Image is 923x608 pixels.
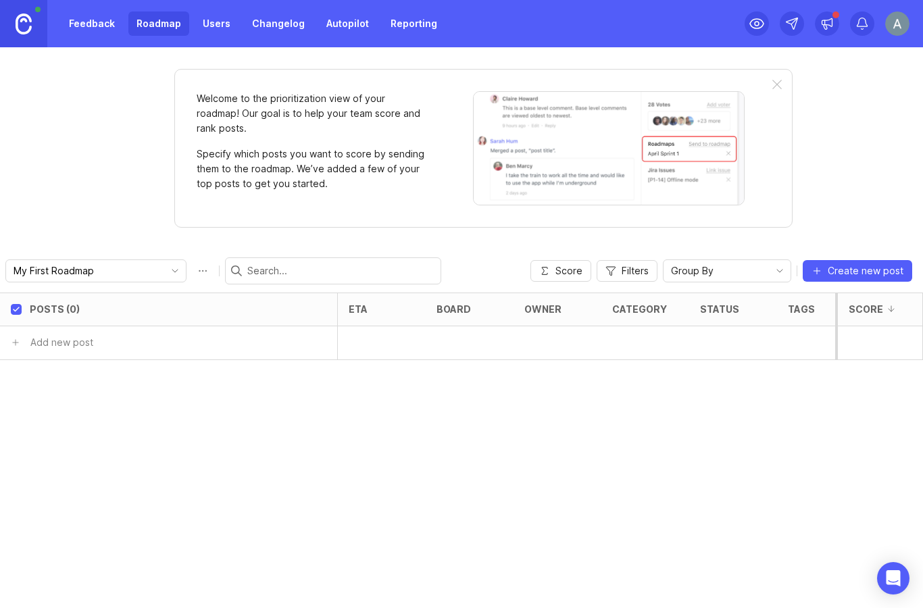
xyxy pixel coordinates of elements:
span: Score [555,264,582,278]
img: When viewing a post, you can send it to a roadmap [473,91,745,205]
p: Welcome to the prioritization view of your roadmap! Our goal is to help your team score and rank ... [197,91,426,136]
div: toggle menu [663,259,791,282]
span: Filters [622,264,649,278]
img: Anna Montanes [885,11,909,36]
p: Specify which posts you want to score by sending them to the roadmap. We’ve added a few of your t... [197,147,426,191]
a: Roadmap [128,11,189,36]
div: tags [788,304,815,314]
svg: toggle icon [769,265,791,276]
span: Group By [671,263,714,278]
div: Add new post [30,335,93,350]
input: My First Roadmap [14,263,163,278]
div: category [612,304,667,314]
a: Autopilot [318,11,377,36]
div: Open Intercom Messenger [877,562,909,594]
svg: toggle icon [164,265,186,276]
button: Roadmap options [192,260,214,282]
div: Posts (0) [30,304,80,314]
span: Create new post [828,264,903,278]
a: Users [195,11,239,36]
input: Search... [247,263,435,278]
div: Score [849,304,883,314]
a: Reporting [382,11,445,36]
img: Canny Home [16,14,32,34]
div: owner [524,304,562,314]
div: status [700,304,739,314]
div: toggle menu [5,259,186,282]
button: Score [530,260,591,282]
a: Feedback [61,11,123,36]
a: Changelog [244,11,313,36]
div: board [436,304,471,314]
button: Create new post [803,260,912,282]
div: eta [349,304,368,314]
button: Filters [597,260,657,282]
